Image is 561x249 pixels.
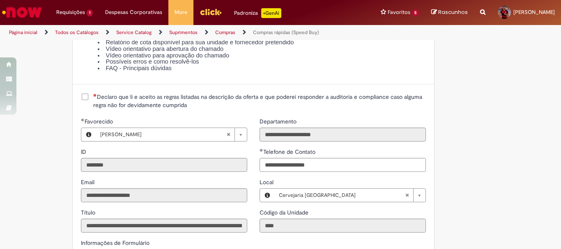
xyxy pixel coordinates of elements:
span: Declaro que li e aceito as regras listadas na descrição da oferta e que poderei responder a audit... [93,93,426,109]
a: Suprimentos [169,29,198,36]
img: click_logo_yellow_360x200.png [200,6,222,18]
span: Obrigatório Preenchido [81,118,85,121]
a: Cervejaria [GEOGRAPHIC_DATA]Limpar campo Local [275,189,425,202]
li: Possíveis erros e como resolvê-los [97,59,426,65]
label: Somente leitura - Título [81,208,97,217]
span: Obrigatório Preenchido [260,148,263,152]
a: Compras [215,29,235,36]
label: Somente leitura - Departamento [260,117,298,126]
input: ID [81,158,247,172]
input: Email [81,188,247,202]
input: Telefone de Contato [260,158,426,172]
span: Necessários - Favorecido [85,118,115,125]
span: Somente leitura - Departamento [260,118,298,125]
label: Informações de Formulário [81,239,149,247]
li: FAQ - Principais dúvidas [97,65,426,72]
div: Padroniza [234,8,281,18]
li: Relatório de cota disponível para sua unidade e fornecedor pretendido [97,39,426,46]
label: Somente leitura - Email [81,178,96,186]
abbr: Limpar campo Favorecido [222,128,235,141]
span: [PERSON_NAME] [513,9,555,16]
span: Necessários [93,94,97,97]
span: More [175,8,187,16]
ul: Trilhas de página [6,25,368,40]
input: Código da Unidade [260,219,426,233]
span: Favoritos [388,8,410,16]
li: Vídeo orientativo para abertura do chamado [97,46,426,53]
label: Somente leitura - Código da Unidade [260,208,310,217]
span: 1 [87,9,93,16]
span: Telefone de Contato [263,148,317,155]
a: [PERSON_NAME]Limpar campo Favorecido [96,128,247,141]
span: Despesas Corporativas [105,8,162,16]
a: Todos os Catálogos [55,29,99,36]
input: Departamento [260,128,426,142]
abbr: Limpar campo Local [401,189,413,202]
a: Rascunhos [431,9,468,16]
a: Service Catalog [116,29,152,36]
li: Vídeo orientativo para aprovação do chamado [97,53,426,59]
span: Requisições [56,8,85,16]
input: Título [81,219,247,233]
span: Cervejaria [GEOGRAPHIC_DATA] [279,189,405,202]
span: [PERSON_NAME] [100,128,226,141]
span: Rascunhos [438,8,468,16]
button: Local, Visualizar este registro Cervejaria Rio de Janeiro [260,189,275,202]
span: Local [260,178,275,186]
button: Favorecido, Visualizar este registro Joao Pedro Delfino De Souza [81,128,96,141]
a: Página inicial [9,29,37,36]
a: Compras rápidas (Speed Buy) [253,29,319,36]
img: ServiceNow [1,4,43,21]
span: 5 [412,9,419,16]
p: +GenAi [261,8,281,18]
label: Somente leitura - ID [81,148,88,156]
span: Somente leitura - Email [81,178,96,186]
